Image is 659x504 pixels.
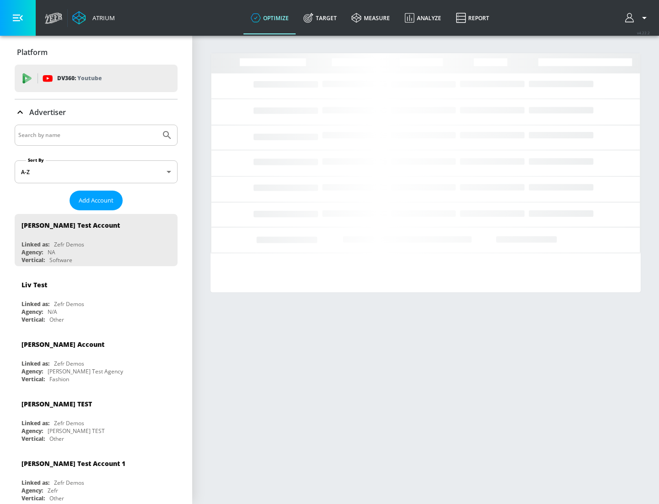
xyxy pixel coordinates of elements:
[54,360,84,367] div: Zefr Demos
[15,160,178,183] div: A-Z
[22,375,45,383] div: Vertical:
[22,435,45,443] div: Vertical:
[48,367,123,375] div: [PERSON_NAME] Test Agency
[15,214,178,266] div: [PERSON_NAME] Test AccountLinked as:Zefr DemosAgency:NAVertical:Software
[243,1,296,34] a: optimize
[22,400,92,408] div: [PERSON_NAME] TEST
[48,427,105,435] div: [PERSON_NAME] TEST
[49,494,64,502] div: Other
[48,248,55,256] div: NA
[637,30,650,35] span: v 4.22.2
[22,241,49,248] div: Linked as:
[22,487,43,494] div: Agency:
[15,65,178,92] div: DV360: Youtube
[54,479,84,487] div: Zefr Demos
[22,459,125,468] div: [PERSON_NAME] Test Account 1
[22,419,49,427] div: Linked as:
[22,280,47,289] div: Liv Test
[89,14,115,22] div: Atrium
[22,308,43,316] div: Agency:
[79,195,113,206] span: Add Account
[22,316,45,323] div: Vertical:
[22,340,104,349] div: [PERSON_NAME] Account
[22,221,120,230] div: [PERSON_NAME] Test Account
[18,129,157,141] input: Search by name
[22,494,45,502] div: Vertical:
[70,191,123,210] button: Add Account
[15,274,178,326] div: Liv TestLinked as:Zefr DemosAgency:N/AVertical:Other
[22,300,49,308] div: Linked as:
[15,99,178,125] div: Advertiser
[15,333,178,385] div: [PERSON_NAME] AccountLinked as:Zefr DemosAgency:[PERSON_NAME] Test AgencyVertical:Fashion
[49,375,69,383] div: Fashion
[77,73,102,83] p: Youtube
[54,419,84,427] div: Zefr Demos
[72,11,115,25] a: Atrium
[22,248,43,256] div: Agency:
[57,73,102,83] p: DV360:
[448,1,497,34] a: Report
[49,256,72,264] div: Software
[26,157,46,163] label: Sort By
[54,241,84,248] div: Zefr Demos
[29,107,66,117] p: Advertiser
[22,360,49,367] div: Linked as:
[17,47,48,57] p: Platform
[49,435,64,443] div: Other
[22,256,45,264] div: Vertical:
[15,39,178,65] div: Platform
[15,393,178,445] div: [PERSON_NAME] TESTLinked as:Zefr DemosAgency:[PERSON_NAME] TESTVertical:Other
[54,300,84,308] div: Zefr Demos
[397,1,448,34] a: Analyze
[344,1,397,34] a: measure
[48,487,58,494] div: Zefr
[48,308,57,316] div: N/A
[22,427,43,435] div: Agency:
[22,479,49,487] div: Linked as:
[296,1,344,34] a: Target
[22,367,43,375] div: Agency:
[49,316,64,323] div: Other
